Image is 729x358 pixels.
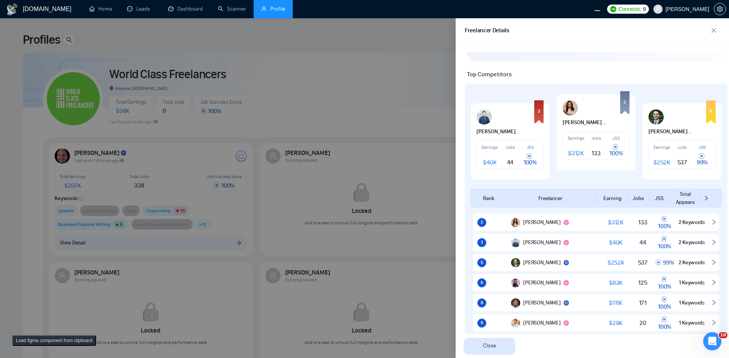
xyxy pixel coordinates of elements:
[511,258,520,267] img: Harry E.
[465,26,510,35] div: Freelancer Details
[679,300,705,306] span: 1 Keywords
[483,342,496,350] span: Close
[563,320,569,326] img: top_rated_plus
[711,320,717,326] span: right
[523,320,560,326] div: [PERSON_NAME]
[649,194,669,202] div: JSS
[481,145,498,150] span: Earnings
[524,153,537,166] span: 100 %
[563,119,609,126] strong: [PERSON_NAME]
[653,145,670,150] span: Earnings
[610,6,616,12] img: upwork-logo.png
[679,219,705,226] span: 2 Keywords
[218,6,246,12] a: searchScanner
[679,279,705,286] span: 1 Keywords
[483,159,496,166] span: $ 40K
[523,259,560,266] div: [PERSON_NAME]
[658,316,671,330] span: 100 %
[711,239,717,245] span: right
[697,153,708,166] span: 99 %
[505,145,515,150] span: Jobs
[670,190,701,206] div: Total Appears
[511,238,520,247] img: Muhammad D.
[538,109,540,114] div: 3
[708,24,720,36] button: close
[261,6,267,11] span: user
[649,128,695,135] strong: [PERSON_NAME]
[563,118,608,127] span: Morgan S.
[638,259,648,266] span: 537
[464,338,515,354] button: Close
[507,159,513,166] span: 44
[481,260,483,265] span: 5
[609,239,622,246] span: $ 40K
[719,332,727,338] span: 10
[710,109,712,114] div: 5
[609,319,622,326] span: $ 28K
[679,239,705,246] span: 2 Keywords
[643,5,646,13] span: 9
[638,279,647,286] span: 125
[609,299,622,306] span: $ 111K
[658,276,671,290] span: 100 %
[677,159,687,166] span: 537
[563,240,569,246] img: top_rated_plus
[649,128,694,136] span: Harry E.
[714,6,726,12] a: setting
[714,6,726,12] span: setting
[481,320,483,325] span: 9
[481,240,483,245] span: 3
[527,145,534,150] span: JSS
[679,259,705,266] span: 2 Keywords
[708,27,720,33] span: close
[563,300,569,306] img: top_rated
[608,219,623,226] span: $ 312K
[270,6,285,12] span: Profile
[467,71,512,78] span: Top Competitors
[477,109,492,125] img: Muhammad D.
[568,136,584,141] span: Earnings
[612,136,620,141] span: JSS
[511,278,520,287] img: Attaullah K.
[592,136,601,141] span: Jobs
[711,300,717,306] span: right
[477,128,523,135] strong: [PERSON_NAME]
[511,319,520,328] img: Eduardo R.
[523,279,560,286] div: [PERSON_NAME]
[628,194,649,202] div: Jobs
[639,239,646,246] span: 44
[6,3,18,16] img: logo
[504,194,596,202] div: Freelancer
[655,259,674,266] span: 99 %
[609,144,623,157] span: 100 %
[658,235,671,250] span: 100 %
[477,128,522,136] span: Muhammad D.
[511,298,520,308] img: Emmanuel A.
[714,3,726,15] button: setting
[89,6,112,12] a: homeHome
[679,320,705,326] span: 1 Keywords
[623,100,626,104] div: 2
[481,220,483,225] span: 2
[711,279,717,285] span: right
[563,280,569,286] img: top_rated_plus
[481,300,483,305] span: 8
[609,279,622,286] span: $ 83K
[523,239,560,246] div: [PERSON_NAME]
[639,319,646,326] span: 20
[655,6,661,12] span: user
[639,299,647,306] span: 171
[653,159,670,166] span: $ 252K
[699,145,706,150] span: JSS
[523,219,560,226] div: [PERSON_NAME]
[592,150,600,157] span: 133
[563,260,569,266] img: top_rated
[597,194,628,202] div: Earning
[638,219,647,226] span: 133
[658,215,671,230] span: 100 %
[127,6,153,12] a: messageLeads
[703,332,721,350] iframe: Intercom live chat
[511,218,520,227] img: Morgan S.
[568,150,584,157] span: $ 312K
[704,196,709,201] span: right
